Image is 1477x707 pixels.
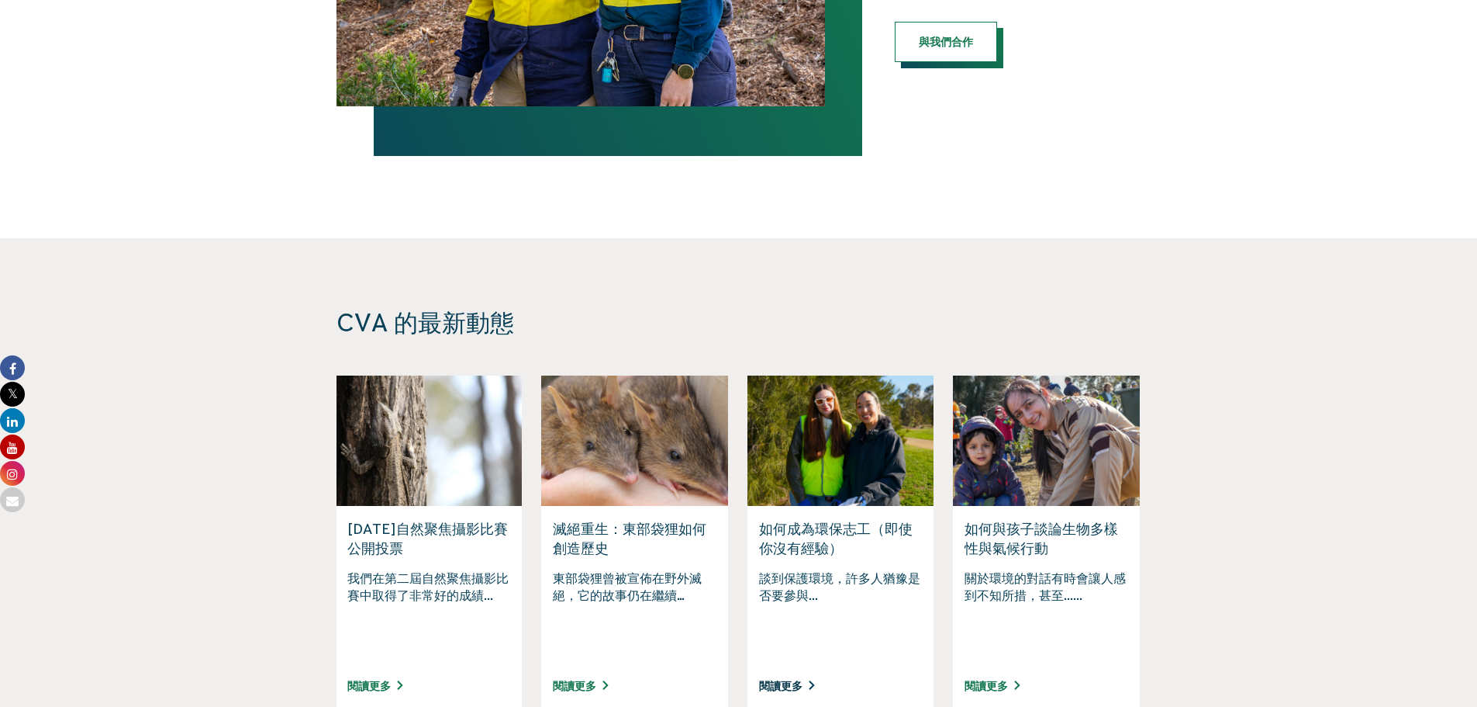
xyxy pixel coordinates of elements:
font: 如何與孩子談論生物多樣性與氣候行動 [965,521,1118,556]
font: 閱讀更多 [759,680,802,692]
font: CVA 的最新動態 [336,309,514,337]
font: 談到保護環境，許多人猶豫是否要參與... [759,571,920,602]
font: 閱讀更多 [553,680,596,692]
font: 如何成為環保志工（即使你沒有經驗） [759,521,913,556]
font: [DATE]自然聚焦攝影比賽公開投票 [347,521,508,556]
font: 我們在第二屆自然聚焦攝影比賽中取得了非常好的成績... [347,571,509,602]
a: 與我們合作 [895,22,997,62]
font: 關於環境的對話有時會讓人感到不知所措，甚至...... [965,571,1126,602]
font: 與我們合作 [919,36,973,48]
font: 閱讀更多 [965,680,1008,692]
a: 閱讀更多 [553,680,608,692]
a: 閱讀更多 [347,680,402,692]
a: 閱讀更多 [965,680,1020,692]
a: 閱讀更多 [759,680,814,692]
font: 東部袋狸曾被宣佈在野外滅絕，它的故事仍在繼續… [553,571,702,602]
font: 閱讀更多 [347,680,391,692]
font: 滅絕重生：東部袋狸如何創造歷史 [553,521,706,556]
